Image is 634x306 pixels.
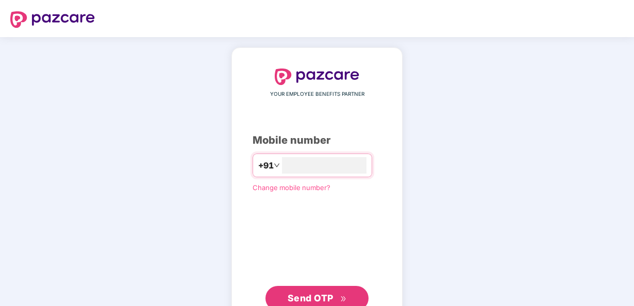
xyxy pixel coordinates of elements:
a: Change mobile number? [253,183,330,192]
span: double-right [340,296,347,302]
div: Mobile number [253,132,381,148]
span: +91 [258,159,274,172]
img: logo [275,69,359,85]
img: logo [10,11,95,28]
span: Send OTP [288,293,333,303]
span: YOUR EMPLOYEE BENEFITS PARTNER [270,90,364,98]
span: down [274,162,280,168]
